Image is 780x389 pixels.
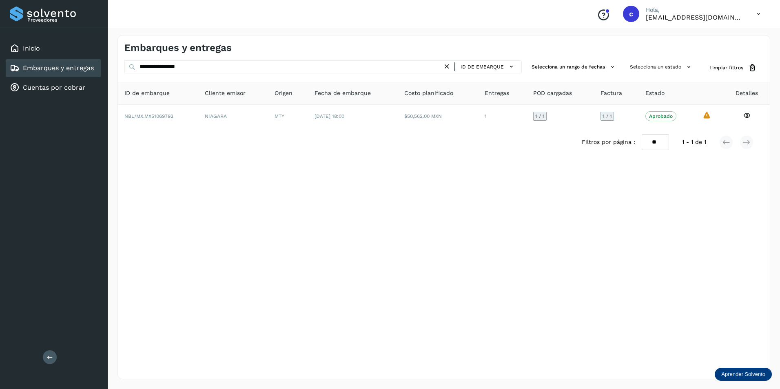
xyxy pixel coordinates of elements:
[533,89,572,97] span: POD cargadas
[23,44,40,52] a: Inicio
[528,60,620,74] button: Selecciona un rango de fechas
[646,13,744,21] p: cuentasxcobrar@readysolutions.com.mx
[582,138,635,146] span: Filtros por página :
[646,7,744,13] p: Hola,
[709,64,743,71] span: Limpiar filtros
[721,371,765,378] p: Aprender Solvento
[398,105,478,128] td: $50,562.00 MXN
[23,64,94,72] a: Embarques y entregas
[715,368,772,381] div: Aprender Solvento
[682,138,706,146] span: 1 - 1 de 1
[458,61,518,73] button: ID de embarque
[603,114,612,119] span: 1 / 1
[6,59,101,77] div: Embarques y entregas
[461,63,504,71] span: ID de embarque
[275,89,292,97] span: Origen
[124,113,173,119] span: NBL/MX.MX51069792
[6,40,101,57] div: Inicio
[124,89,170,97] span: ID de embarque
[23,84,85,91] a: Cuentas por cobrar
[601,89,622,97] span: Factura
[198,105,268,128] td: NIAGARA
[535,114,545,119] span: 1 / 1
[627,60,696,74] button: Selecciona un estado
[27,17,98,23] p: Proveedores
[315,113,344,119] span: [DATE] 18:00
[645,89,665,97] span: Estado
[268,105,308,128] td: MTY
[205,89,246,97] span: Cliente emisor
[6,79,101,97] div: Cuentas por cobrar
[404,89,453,97] span: Costo planificado
[315,89,371,97] span: Fecha de embarque
[649,113,673,119] p: Aprobado
[478,105,527,128] td: 1
[485,89,509,97] span: Entregas
[736,89,758,97] span: Detalles
[703,60,763,75] button: Limpiar filtros
[124,42,232,54] h4: Embarques y entregas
